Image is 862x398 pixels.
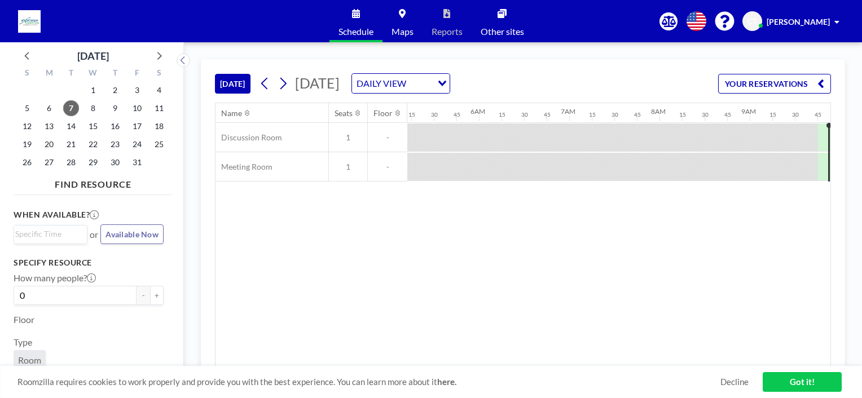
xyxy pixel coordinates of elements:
[17,377,720,387] span: Roomzilla requires cookies to work properly and provide you with the best experience. You can lea...
[19,100,35,116] span: Sunday, October 5, 2025
[151,82,167,98] span: Saturday, October 4, 2025
[19,136,35,152] span: Sunday, October 19, 2025
[63,100,79,116] span: Tuesday, October 7, 2025
[41,100,57,116] span: Monday, October 6, 2025
[679,111,686,118] div: 15
[352,74,450,93] div: Search for option
[129,100,145,116] span: Friday, October 10, 2025
[499,111,505,118] div: 15
[151,100,167,116] span: Saturday, October 11, 2025
[767,17,830,26] span: [PERSON_NAME]
[41,136,57,152] span: Monday, October 20, 2025
[612,111,618,118] div: 30
[215,162,272,172] span: Meeting Room
[107,118,123,134] span: Thursday, October 16, 2025
[151,118,167,134] span: Saturday, October 18, 2025
[19,154,35,170] span: Sunday, October 26, 2025
[107,82,123,98] span: Thursday, October 2, 2025
[221,108,242,118] div: Name
[100,224,164,244] button: Available Now
[85,82,101,98] span: Wednesday, October 1, 2025
[150,286,164,305] button: +
[521,111,528,118] div: 30
[148,67,170,81] div: S
[18,355,41,365] span: Room
[589,111,596,118] div: 15
[454,111,460,118] div: 45
[129,118,145,134] span: Friday, October 17, 2025
[215,132,282,143] span: Discussion Room
[107,136,123,152] span: Thursday, October 23, 2025
[77,48,109,64] div: [DATE]
[151,136,167,152] span: Saturday, October 25, 2025
[392,27,414,36] span: Maps
[368,162,407,172] span: -
[85,100,101,116] span: Wednesday, October 8, 2025
[41,154,57,170] span: Monday, October 27, 2025
[544,111,551,118] div: 45
[82,67,104,81] div: W
[63,118,79,134] span: Tuesday, October 14, 2025
[373,108,393,118] div: Floor
[107,100,123,116] span: Thursday, October 9, 2025
[85,136,101,152] span: Wednesday, October 22, 2025
[85,118,101,134] span: Wednesday, October 15, 2025
[63,136,79,152] span: Tuesday, October 21, 2025
[105,229,159,239] span: Available Now
[85,154,101,170] span: Wednesday, October 29, 2025
[329,132,367,143] span: 1
[354,76,408,91] span: DAILY VIEW
[18,10,41,33] img: organization-logo
[14,272,96,284] label: How many people?
[335,108,353,118] div: Seats
[129,82,145,98] span: Friday, October 3, 2025
[792,111,799,118] div: 30
[724,111,731,118] div: 45
[126,67,148,81] div: F
[763,372,842,392] a: Got it!
[14,174,173,190] h4: FIND RESOURCE
[815,111,821,118] div: 45
[431,111,438,118] div: 30
[16,67,38,81] div: S
[481,27,524,36] span: Other sites
[63,154,79,170] span: Tuesday, October 28, 2025
[137,286,150,305] button: -
[410,76,431,91] input: Search for option
[634,111,641,118] div: 45
[129,136,145,152] span: Friday, October 24, 2025
[295,74,340,91] span: [DATE]
[470,107,485,116] div: 6AM
[41,118,57,134] span: Monday, October 13, 2025
[14,314,34,325] label: Floor
[38,67,60,81] div: M
[60,67,82,81] div: T
[561,107,575,116] div: 7AM
[104,67,126,81] div: T
[702,111,709,118] div: 30
[14,225,87,242] div: Search for option
[718,74,831,94] button: YOUR RESERVATIONS
[338,27,373,36] span: Schedule
[651,107,666,116] div: 8AM
[14,337,32,348] label: Type
[14,258,164,268] h3: Specify resource
[437,377,456,387] a: here.
[15,228,81,240] input: Search for option
[329,162,367,172] span: 1
[408,111,415,118] div: 15
[747,16,757,26] span: CT
[741,107,756,116] div: 9AM
[90,229,98,240] span: or
[215,74,250,94] button: [DATE]
[769,111,776,118] div: 15
[129,154,145,170] span: Friday, October 31, 2025
[19,118,35,134] span: Sunday, October 12, 2025
[107,154,123,170] span: Thursday, October 30, 2025
[368,132,407,143] span: -
[720,377,749,387] a: Decline
[432,27,463,36] span: Reports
